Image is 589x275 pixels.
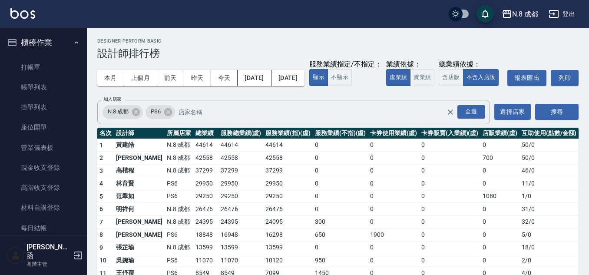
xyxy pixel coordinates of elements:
td: 18848 [193,229,218,242]
td: 50 / 0 [520,152,579,165]
td: N.8 成都 [165,164,193,177]
button: [DATE] [238,70,271,86]
td: 0 [313,203,368,216]
td: 黃建皓 [114,139,165,152]
button: 報表匯出 [507,70,546,86]
span: 8 [99,231,103,238]
td: 0 [368,190,419,203]
td: 29950 [263,177,313,190]
span: 3 [99,167,103,174]
td: 42558 [218,152,264,165]
a: 帳單列表 [3,77,83,97]
button: 搜尋 [535,104,579,120]
td: 26476 [218,203,264,216]
td: 0 [368,254,419,267]
td: 0 [419,190,480,203]
td: 11 / 0 [520,177,579,190]
td: 0 [480,203,520,216]
td: 32 / 0 [520,215,579,229]
a: 營業儀表板 [3,138,83,158]
td: 46 / 0 [520,164,579,177]
button: 選擇店家 [494,104,531,120]
td: 0 [419,229,480,242]
th: 服務業績(指)(虛) [263,128,313,139]
td: N.8 成都 [165,203,193,216]
button: 實業績 [410,69,434,86]
td: N.8 成都 [165,139,193,152]
td: 300 [313,215,368,229]
td: 26476 [193,203,218,216]
div: 業績依據： [386,60,434,69]
span: 10 [99,257,107,264]
td: 24395 [193,215,218,229]
td: 24095 [263,215,313,229]
h2: Designer Perform Basic [97,38,579,44]
button: 列印 [551,70,579,86]
div: N.8 成都 [103,105,143,119]
th: 卡券販賣(入業績)(虛) [419,128,480,139]
button: 含店販 [439,69,463,86]
td: 29250 [218,190,264,203]
td: 1900 [368,229,419,242]
td: 0 [419,241,480,254]
th: 所屬店家 [165,128,193,139]
span: 1 [99,142,103,149]
div: 服務業績指定/不指定： [309,60,382,69]
button: save [476,5,494,23]
td: 11070 [218,254,264,267]
div: N.8 成都 [512,9,538,20]
td: PS6 [165,177,193,190]
div: 總業績依據： [439,60,503,69]
td: 高楷程 [114,164,165,177]
th: 總業績 [193,128,218,139]
span: 7 [99,219,103,225]
td: 10120 [263,254,313,267]
img: Logo [10,8,35,19]
h5: [PERSON_NAME]函 [26,243,71,260]
td: 0 [480,177,520,190]
span: 4 [99,180,103,187]
td: 0 [419,254,480,267]
td: 0 [480,164,520,177]
th: 服務總業績(虛) [218,128,264,139]
div: 全選 [457,105,485,119]
td: 29250 [193,190,218,203]
td: 0 [419,203,480,216]
td: 0 [313,139,368,152]
td: 0 [313,190,368,203]
td: 0 [419,177,480,190]
td: 37299 [218,164,264,177]
td: 37299 [193,164,218,177]
td: 0 [368,139,419,152]
td: 26476 [263,203,313,216]
td: 0 [480,215,520,229]
th: 名次 [97,128,114,139]
td: [PERSON_NAME] [114,215,165,229]
h3: 設計師排行榜 [97,47,579,60]
td: PS6 [165,229,193,242]
td: 1080 [480,190,520,203]
button: 櫃檯作業 [3,31,83,54]
td: [PERSON_NAME] [114,152,165,165]
td: 44614 [218,139,264,152]
td: 0 [419,139,480,152]
td: 13599 [193,241,218,254]
a: 材料自購登錄 [3,198,83,218]
td: 0 [368,241,419,254]
button: 虛業績 [386,69,410,86]
td: 5 / 0 [520,229,579,242]
a: 每日結帳 [3,218,83,238]
td: 0 [419,215,480,229]
td: 50 / 0 [520,139,579,152]
p: 高階主管 [26,260,71,268]
td: 24395 [218,215,264,229]
td: 0 [419,152,480,165]
td: 950 [313,254,368,267]
span: 5 [99,193,103,200]
td: 0 [368,203,419,216]
button: 今天 [211,70,238,86]
td: 29250 [263,190,313,203]
a: 掛單列表 [3,97,83,117]
td: N.8 成都 [165,152,193,165]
